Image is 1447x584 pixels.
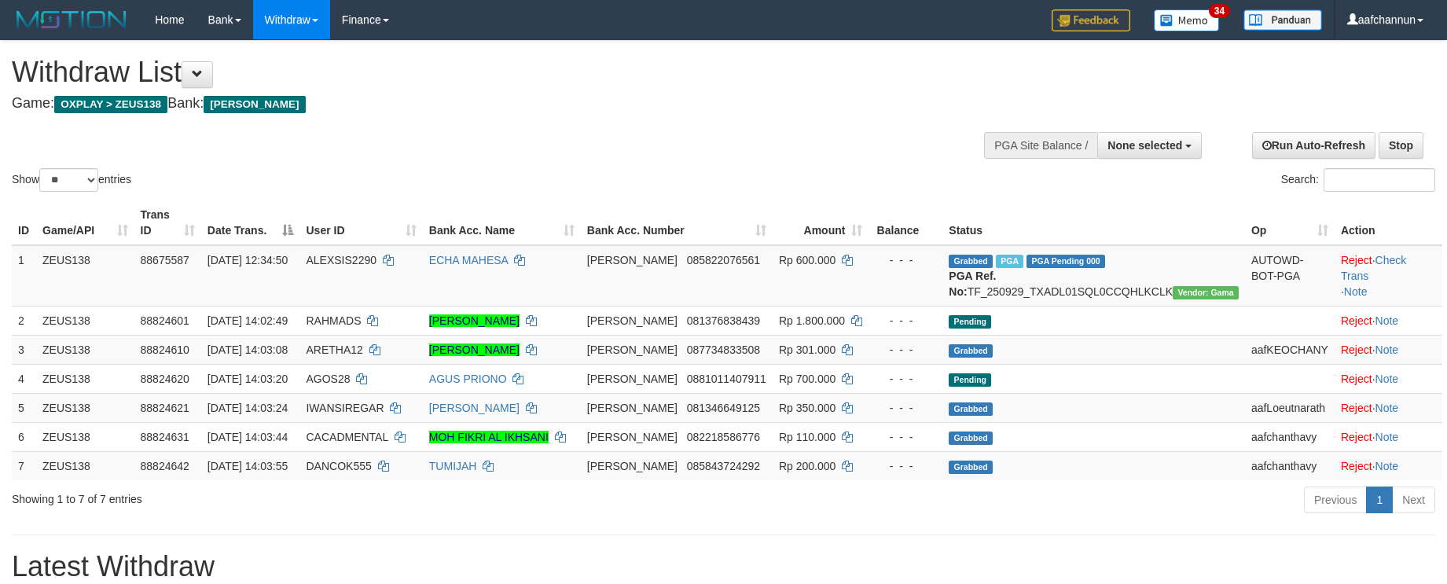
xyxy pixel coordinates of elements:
span: DANCOK555 [306,460,371,472]
td: aafKEOCHANY [1245,335,1335,364]
span: Rp 700.000 [779,373,836,385]
td: · [1335,393,1442,422]
span: [DATE] 14:03:24 [208,402,288,414]
span: CACADMENTAL [306,431,387,443]
span: [PERSON_NAME] [587,343,678,356]
span: IWANSIREGAR [306,402,384,414]
label: Search: [1281,168,1435,192]
td: aafchanthavy [1245,451,1335,480]
span: Copy 085822076561 to clipboard [687,254,760,266]
span: 88675587 [141,254,189,266]
td: ZEUS138 [36,364,134,393]
span: [DATE] 12:34:50 [208,254,288,266]
span: Copy 081346649125 to clipboard [687,402,760,414]
span: Copy 087734833508 to clipboard [687,343,760,356]
th: ID [12,200,36,245]
td: · [1335,364,1442,393]
span: Rp 200.000 [779,460,836,472]
a: AGUS PRIONO [429,373,507,385]
div: - - - [875,252,936,268]
span: [DATE] 14:02:49 [208,314,288,327]
input: Search: [1324,168,1435,192]
a: TUMIJAH [429,460,477,472]
span: Grabbed [949,432,993,445]
td: ZEUS138 [36,451,134,480]
span: Grabbed [949,402,993,416]
h4: Game: Bank: [12,96,949,112]
td: · [1335,306,1442,335]
span: Pending [949,315,991,329]
span: PGA Pending [1026,255,1105,268]
th: Bank Acc. Number: activate to sort column ascending [581,200,773,245]
h1: Latest Withdraw [12,551,1435,582]
span: Rp 1.800.000 [779,314,845,327]
td: ZEUS138 [36,245,134,307]
a: Reject [1341,431,1372,443]
td: AUTOWD-BOT-PGA [1245,245,1335,307]
span: Vendor URL: https://trx31.1velocity.biz [1173,286,1239,299]
div: PGA Site Balance / [984,132,1097,159]
th: Game/API: activate to sort column ascending [36,200,134,245]
th: Balance [869,200,942,245]
a: Reject [1341,254,1372,266]
th: Op: activate to sort column ascending [1245,200,1335,245]
td: ZEUS138 [36,422,134,451]
th: Status [942,200,1245,245]
th: Amount: activate to sort column ascending [773,200,869,245]
a: 1 [1366,487,1393,513]
span: [DATE] 14:03:08 [208,343,288,356]
td: · [1335,335,1442,364]
span: [DATE] 14:03:44 [208,431,288,443]
span: [PERSON_NAME] [587,431,678,443]
th: Trans ID: activate to sort column ascending [134,200,201,245]
a: Check Trans [1341,254,1406,282]
span: Grabbed [949,344,993,358]
img: Button%20Memo.svg [1154,9,1220,31]
div: - - - [875,400,936,416]
span: [PERSON_NAME] [587,460,678,472]
a: MOH FIKRI AL IKHSANI [429,431,549,443]
span: 34 [1209,4,1230,18]
a: [PERSON_NAME] [429,402,520,414]
a: ECHA MAHESA [429,254,508,266]
a: Note [1375,431,1399,443]
a: Reject [1341,460,1372,472]
span: 88824631 [141,431,189,443]
div: - - - [875,313,936,329]
span: Copy 081376838439 to clipboard [687,314,760,327]
a: Reject [1341,314,1372,327]
span: 88824601 [141,314,189,327]
button: None selected [1097,132,1202,159]
a: Next [1392,487,1435,513]
span: ARETHA12 [306,343,362,356]
th: Action [1335,200,1442,245]
span: RAHMADS [306,314,361,327]
td: 2 [12,306,36,335]
span: Pending [949,373,991,387]
a: Previous [1304,487,1367,513]
th: User ID: activate to sort column ascending [299,200,422,245]
div: - - - [875,371,936,387]
td: ZEUS138 [36,335,134,364]
img: MOTION_logo.png [12,8,131,31]
span: [PERSON_NAME] [587,254,678,266]
div: - - - [875,458,936,474]
div: - - - [875,429,936,445]
td: 5 [12,393,36,422]
span: 88824621 [141,402,189,414]
td: 4 [12,364,36,393]
h1: Withdraw List [12,57,949,88]
span: [PERSON_NAME] [587,373,678,385]
span: Rp 600.000 [779,254,836,266]
a: [PERSON_NAME] [429,343,520,356]
div: Showing 1 to 7 of 7 entries [12,485,591,507]
span: [PERSON_NAME] [587,402,678,414]
div: - - - [875,342,936,358]
img: Feedback.jpg [1052,9,1130,31]
td: 6 [12,422,36,451]
th: Bank Acc. Name: activate to sort column ascending [423,200,581,245]
td: · [1335,451,1442,480]
span: Rp 110.000 [779,431,836,443]
a: Note [1375,314,1399,327]
td: TF_250929_TXADL01SQL0CCQHLKCLK [942,245,1245,307]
